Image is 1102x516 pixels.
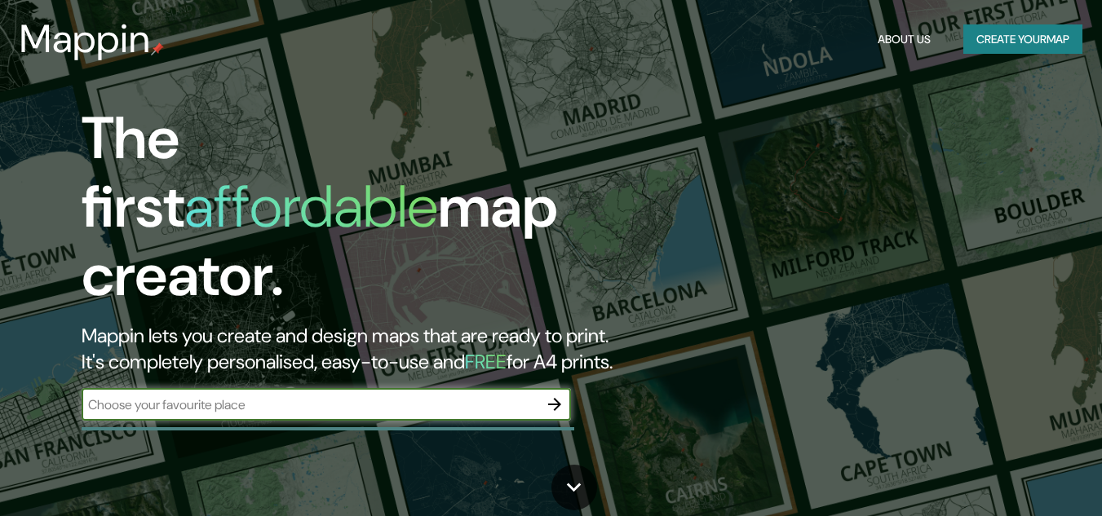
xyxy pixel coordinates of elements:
[871,24,937,55] button: About Us
[82,395,538,414] input: Choose your favourite place
[82,104,633,323] h1: The first map creator.
[20,16,151,62] h3: Mappin
[963,24,1082,55] button: Create yourmap
[151,42,164,55] img: mappin-pin
[82,323,633,375] h2: Mappin lets you create and design maps that are ready to print. It's completely personalised, eas...
[184,169,438,245] h1: affordable
[465,349,507,374] h5: FREE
